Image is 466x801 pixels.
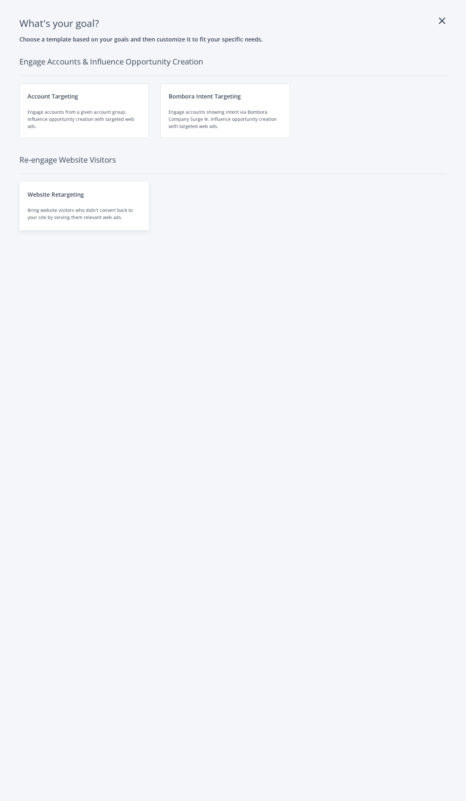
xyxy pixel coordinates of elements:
[19,35,447,44] h3: Choose a template based on your goals and then customize it to fit your specific needs.
[169,92,282,101] div: Bombora Intent Targeting
[28,92,141,101] div: Account Targeting
[28,190,141,199] div: Website Retargeting
[19,16,447,31] h1: What's your goal ?
[19,55,447,76] h2: Engage Accounts & Influence Opportunity Creation
[28,109,141,130] div: Engage accounts from a given account group. Influence opportunity creation with targeted web ads.
[28,207,141,221] div: Bring website visitors who didn't convert back to your site by serving them relevant web ads.
[169,109,282,130] div: Engage accounts showing intent via Bombora Company Surge ®. Influence opportunity creation with t...
[19,154,447,174] h2: Re-engage Website Visitors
